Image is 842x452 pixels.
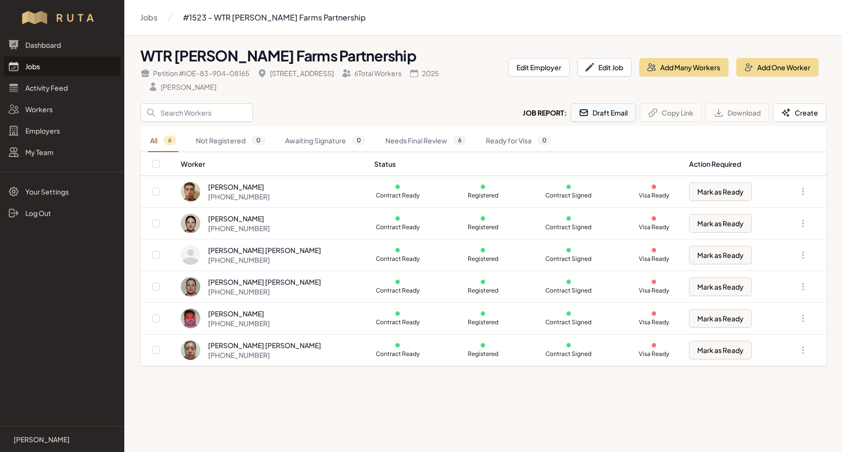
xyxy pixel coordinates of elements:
[773,103,826,122] button: Create
[140,8,157,27] a: Jobs
[140,103,253,122] input: Search Workers
[4,142,120,162] a: My Team
[374,318,421,326] p: Contract Ready
[706,103,769,122] button: Download
[459,318,506,326] p: Registered
[459,350,506,358] p: Registered
[140,68,249,78] div: Petition # IOE-83-904-08165
[640,103,702,122] button: Copy Link
[208,309,270,318] div: [PERSON_NAME]
[368,152,683,176] th: Status
[374,287,421,295] p: Contract Ready
[484,130,554,152] a: Ready for Visa
[383,130,468,152] a: Needs Final Review
[409,68,439,78] div: 2025
[689,246,752,264] button: Mark as Ready
[257,68,334,78] div: [STREET_ADDRESS]
[689,309,752,328] button: Mark as Ready
[352,136,366,145] span: 0
[689,182,752,201] button: Mark as Ready
[283,130,368,152] a: Awaiting Signature
[683,152,779,176] th: Action Required
[459,192,506,199] p: Registered
[194,130,268,152] a: Not Registered
[571,103,636,122] button: Draft Email
[208,350,321,360] div: [PHONE_NUMBER]
[4,57,120,76] a: Jobs
[208,340,321,350] div: [PERSON_NAME] [PERSON_NAME]
[4,203,120,223] a: Log Out
[4,99,120,119] a: Workers
[4,35,120,55] a: Dashboard
[545,255,592,263] p: Contract Signed
[537,136,552,145] span: 0
[4,121,120,140] a: Employers
[689,341,752,359] button: Mark as Ready
[208,255,321,265] div: [PHONE_NUMBER]
[4,78,120,98] a: Activity Feed
[453,136,466,145] span: 6
[208,287,321,296] div: [PHONE_NUMBER]
[8,434,116,444] a: [PERSON_NAME]
[374,350,421,358] p: Contract Ready
[631,318,677,326] p: Visa Ready
[545,192,592,199] p: Contract Signed
[140,130,826,152] nav: Tabs
[508,58,570,77] button: Edit Employer
[374,192,421,199] p: Contract Ready
[4,182,120,201] a: Your Settings
[208,318,270,328] div: [PHONE_NUMBER]
[631,350,677,358] p: Visa Ready
[631,255,677,263] p: Visa Ready
[523,108,567,118] h2: Job Report:
[208,223,270,233] div: [PHONE_NUMBER]
[140,8,366,27] nav: Breadcrumb
[208,245,321,255] div: [PERSON_NAME] [PERSON_NAME]
[689,277,752,296] button: Mark as Ready
[183,8,366,27] a: #1523 - WTR [PERSON_NAME] Farms Partnership
[251,136,266,145] span: 0
[208,192,270,201] div: [PHONE_NUMBER]
[148,82,216,92] div: [PERSON_NAME]
[163,136,176,145] span: 6
[631,287,677,295] p: Visa Ready
[208,277,321,287] div: [PERSON_NAME] [PERSON_NAME]
[631,192,677,199] p: Visa Ready
[639,58,728,77] button: Add Many Workers
[14,434,70,444] p: [PERSON_NAME]
[20,10,104,25] img: Workflow
[374,255,421,263] p: Contract Ready
[181,159,363,169] div: Worker
[689,214,752,233] button: Mark as Ready
[545,287,592,295] p: Contract Signed
[545,350,592,358] p: Contract Signed
[577,58,631,77] button: Edit Job
[140,47,500,64] h1: WTR [PERSON_NAME] Farms Partnership
[208,214,270,223] div: [PERSON_NAME]
[545,223,592,231] p: Contract Signed
[459,255,506,263] p: Registered
[736,58,819,77] button: Add One Worker
[631,223,677,231] p: Visa Ready
[459,287,506,295] p: Registered
[459,223,506,231] p: Registered
[208,182,270,192] div: [PERSON_NAME]
[545,318,592,326] p: Contract Signed
[374,223,421,231] p: Contract Ready
[148,130,178,152] a: All
[342,68,402,78] div: 6 Total Workers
